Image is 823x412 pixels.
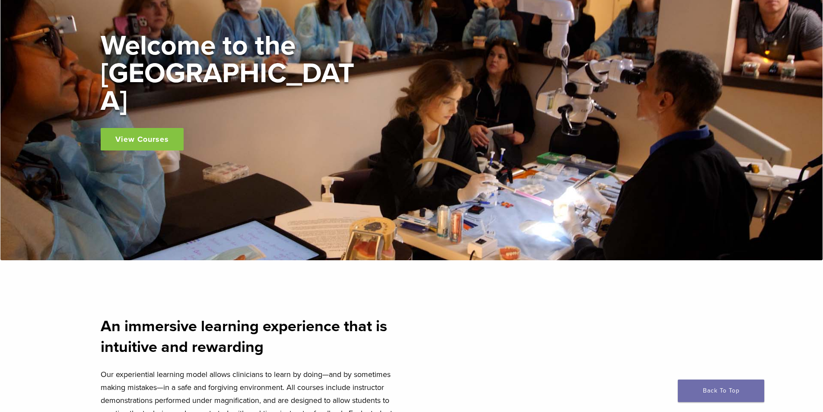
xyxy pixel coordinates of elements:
[678,380,764,402] a: Back To Top
[101,317,387,356] strong: An immersive learning experience that is intuitive and rewarding
[101,32,360,115] h2: Welcome to the [GEOGRAPHIC_DATA]
[101,128,184,150] a: View Courses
